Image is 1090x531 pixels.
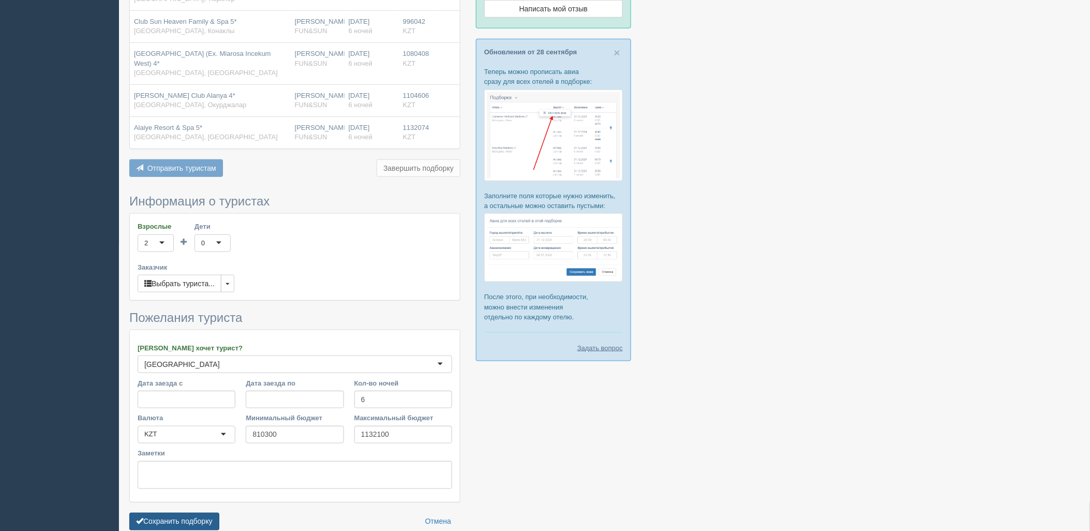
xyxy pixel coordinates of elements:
[614,47,620,58] span: ×
[614,47,620,58] button: Close
[134,18,237,25] span: Club Sun Heaven Family & Spa 5*
[295,123,340,142] div: [PERSON_NAME]
[129,195,460,208] h3: Информация о туристах
[144,430,157,440] div: KZT
[403,18,425,25] span: 996042
[138,378,235,388] label: Дата заезда с
[295,17,340,36] div: [PERSON_NAME]
[129,513,219,530] button: Сохранить подборку
[577,343,623,353] a: Задать вопрос
[134,92,235,99] span: [PERSON_NAME] Club Alanya 4*
[246,378,344,388] label: Дата заезда по
[349,49,395,68] div: [DATE]
[201,238,205,248] div: 0
[134,27,235,35] span: [GEOGRAPHIC_DATA], Конаклы
[354,378,452,388] label: Кол-во ночей
[354,414,452,423] label: Максимальный бюджет
[144,359,220,370] div: [GEOGRAPHIC_DATA]
[138,414,235,423] label: Валюта
[484,191,623,211] p: Заполните поля которые нужно изменить, а остальные можно оставить пустыми:
[484,90,623,181] img: %D0%BF%D0%BE%D0%B4%D0%B1%D0%BE%D1%80%D0%BA%D0%B0-%D0%B0%D0%B2%D0%B8%D0%B0-1-%D1%81%D1%80%D0%BC-%D...
[295,91,340,110] div: [PERSON_NAME]
[134,69,278,77] span: [GEOGRAPHIC_DATA], [GEOGRAPHIC_DATA]
[349,101,372,109] span: 6 ночей
[419,513,458,530] a: Отмена
[349,91,395,110] div: [DATE]
[295,60,327,67] span: FUN&SUN
[134,101,246,109] span: [GEOGRAPHIC_DATA], Окурджалар
[403,50,429,57] span: 1080408
[403,92,429,99] span: 1104606
[246,414,344,423] label: Минимальный бюджет
[403,27,416,35] span: KZT
[129,311,242,325] span: Пожелания туриста
[484,292,623,321] p: После этого, при необходимости, можно внести изменения отдельно по каждому отелю.
[195,222,231,231] label: Дети
[129,159,223,177] button: Отправить туристам
[349,17,395,36] div: [DATE]
[134,50,271,67] span: [GEOGRAPHIC_DATA] (Ex. Miarosa Incekum West) 4*
[147,164,216,172] span: Отправить туристам
[403,101,416,109] span: KZT
[377,159,460,177] button: Завершить подборку
[403,60,416,67] span: KZT
[138,222,174,231] label: Взрослые
[144,238,148,248] div: 2
[484,213,623,282] img: %D0%BF%D0%BE%D0%B4%D0%B1%D0%BE%D1%80%D0%BA%D0%B0-%D0%B0%D0%B2%D0%B8%D0%B0-2-%D1%81%D1%80%D0%BC-%D...
[484,67,623,86] p: Теперь можно прописать авиа сразу для всех отелей в подборке:
[484,48,577,56] a: Обновления от 28 сентября
[403,124,429,131] span: 1132074
[134,124,202,131] span: Alaiye Resort & Spa 5*
[138,343,452,353] label: [PERSON_NAME] хочет турист?
[349,123,395,142] div: [DATE]
[295,49,340,68] div: [PERSON_NAME]
[295,27,327,35] span: FUN&SUN
[295,133,327,141] span: FUN&SUN
[349,60,372,67] span: 6 ночей
[349,27,372,35] span: 6 ночей
[134,133,278,141] span: [GEOGRAPHIC_DATA], [GEOGRAPHIC_DATA]
[138,449,452,459] label: Заметки
[138,275,221,292] button: Выбрать туриста...
[295,101,327,109] span: FUN&SUN
[354,391,452,408] input: 7-10 или 7,10,14
[403,133,416,141] span: KZT
[138,262,452,272] label: Заказчик
[349,133,372,141] span: 6 ночей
